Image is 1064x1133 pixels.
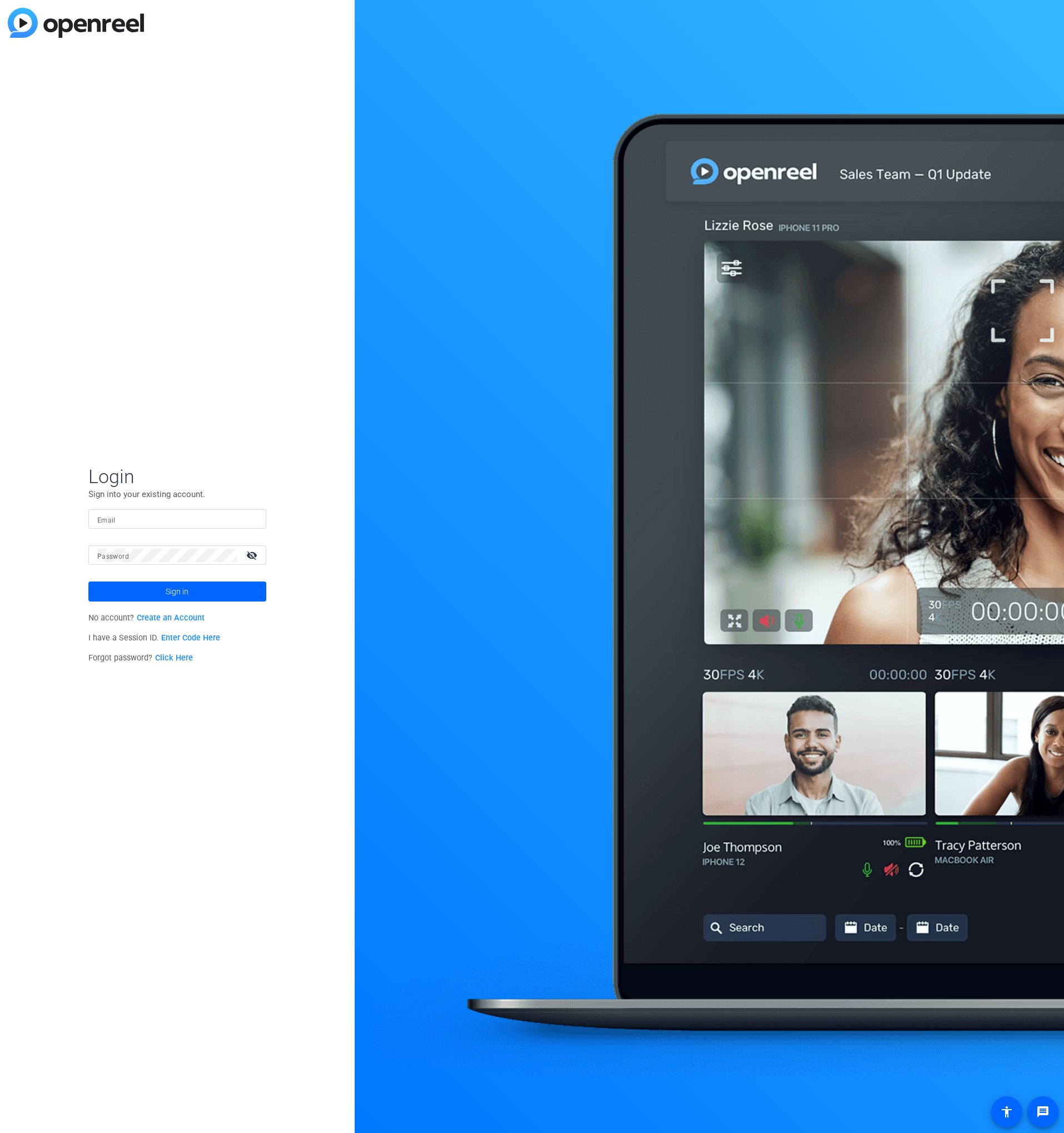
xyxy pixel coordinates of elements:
img: blue-gradient.svg [8,8,144,38]
a: Enter Code Here [161,633,220,643]
span: Sign in [166,578,188,605]
mat-icon: message [1036,1105,1050,1119]
input: Enter Email Address [97,513,257,526]
p: Sign into your existing account. [88,488,266,500]
span: Login [88,465,266,488]
mat-label: Password [97,553,129,560]
button: Sign in [88,582,266,602]
span: No account? [88,613,205,623]
span: I have a Session ID. [88,633,220,643]
mat-label: Email [97,516,116,524]
a: Click Here [155,653,193,663]
a: Create an Account [137,613,205,623]
mat-icon: visibility_off [240,547,266,563]
span: Forgot password? [88,653,193,663]
mat-icon: accessibility [1000,1105,1013,1119]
